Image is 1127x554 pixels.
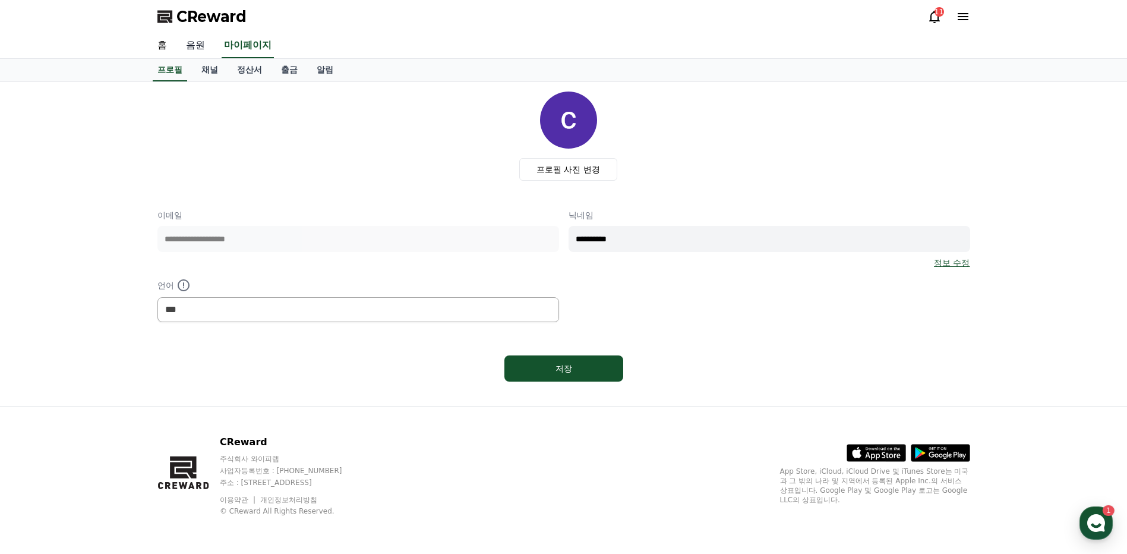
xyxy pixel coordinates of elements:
[220,496,257,504] a: 이용약관
[528,363,599,374] div: 저장
[157,7,247,26] a: CReward
[569,209,970,221] p: 닉네임
[504,355,623,382] button: 저장
[220,478,365,487] p: 주소 : [STREET_ADDRESS]
[192,59,228,81] a: 채널
[272,59,307,81] a: 출금
[935,7,944,17] div: 11
[148,33,176,58] a: 홈
[78,377,153,407] a: 1대화
[222,33,274,58] a: 마이페이지
[927,10,942,24] a: 11
[519,158,617,181] label: 프로필 사진 변경
[109,395,123,405] span: 대화
[220,466,365,476] p: 사업자등록번호 : [PHONE_NUMBER]
[260,496,317,504] a: 개인정보처리방침
[157,278,559,292] p: 언어
[780,467,970,505] p: App Store, iCloud, iCloud Drive 및 iTunes Store는 미국과 그 밖의 나라 및 지역에서 등록된 Apple Inc.의 서비스 상표입니다. Goo...
[934,257,970,269] a: 정보 수정
[540,92,597,149] img: profile_image
[37,395,45,404] span: 홈
[220,435,365,449] p: CReward
[153,59,187,81] a: 프로필
[153,377,228,407] a: 설정
[157,209,559,221] p: 이메일
[4,377,78,407] a: 홈
[176,33,214,58] a: 음원
[121,376,125,386] span: 1
[228,59,272,81] a: 정산서
[307,59,343,81] a: 알림
[184,395,198,404] span: 설정
[220,454,365,464] p: 주식회사 와이피랩
[220,506,365,516] p: © CReward All Rights Reserved.
[176,7,247,26] span: CReward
